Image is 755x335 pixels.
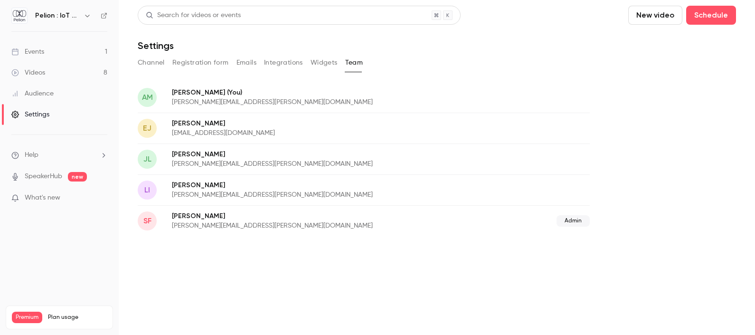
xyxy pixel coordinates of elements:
[172,190,481,200] p: [PERSON_NAME][EMAIL_ADDRESS][PERSON_NAME][DOMAIN_NAME]
[143,123,151,134] span: EJ
[236,55,256,70] button: Emails
[172,55,229,70] button: Registration form
[172,119,433,128] p: [PERSON_NAME]
[35,11,80,20] h6: Pelion : IoT Connectivity Made Effortless
[143,153,151,165] span: JL
[68,172,87,182] span: new
[264,55,303,70] button: Integrations
[25,150,38,160] span: Help
[144,184,150,196] span: LI
[172,159,481,169] p: [PERSON_NAME][EMAIL_ADDRESS][PERSON_NAME][DOMAIN_NAME]
[557,215,590,227] span: Admin
[172,128,433,138] p: [EMAIL_ADDRESS][DOMAIN_NAME]
[12,312,42,323] span: Premium
[311,55,338,70] button: Widgets
[25,172,62,182] a: SpeakerHub
[138,55,165,70] button: Channel
[172,221,465,230] p: [PERSON_NAME][EMAIL_ADDRESS][PERSON_NAME][DOMAIN_NAME]
[11,68,45,77] div: Videos
[25,193,60,203] span: What's new
[142,92,153,103] span: AM
[11,150,107,160] li: help-dropdown-opener
[172,97,481,107] p: [PERSON_NAME][EMAIL_ADDRESS][PERSON_NAME][DOMAIN_NAME]
[138,40,174,51] h1: Settings
[686,6,736,25] button: Schedule
[172,211,465,221] p: [PERSON_NAME]
[11,89,54,98] div: Audience
[172,181,481,190] p: [PERSON_NAME]
[96,194,107,202] iframe: Noticeable Trigger
[12,8,27,23] img: Pelion : IoT Connectivity Made Effortless
[146,10,241,20] div: Search for videos or events
[172,87,481,97] p: [PERSON_NAME]
[172,150,481,159] p: [PERSON_NAME]
[48,314,107,321] span: Plan usage
[225,87,242,97] span: (You)
[11,47,44,57] div: Events
[143,215,151,227] span: SF
[11,110,49,119] div: Settings
[345,55,363,70] button: Team
[628,6,682,25] button: New video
